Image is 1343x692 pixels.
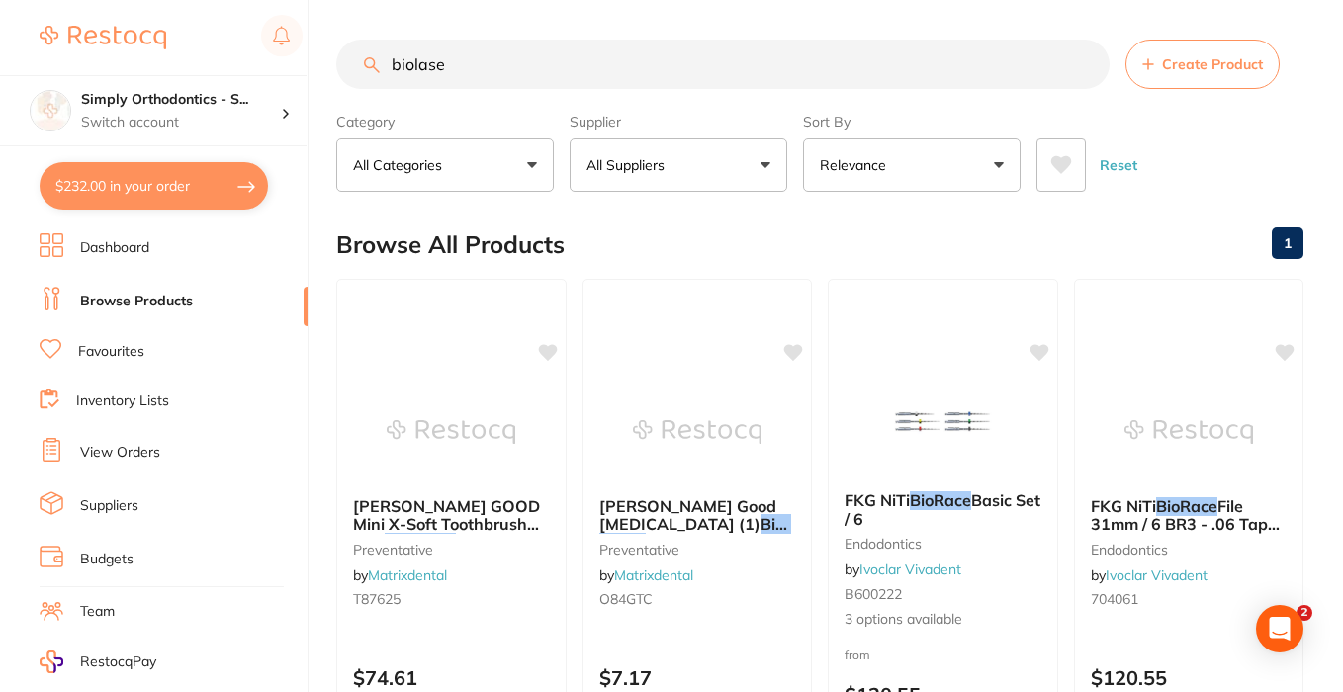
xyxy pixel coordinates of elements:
button: Relevance [803,138,1021,192]
img: Simply Orthodontics - Sydenham [31,91,70,130]
a: RestocqPay [40,650,156,673]
span: Create Product [1162,56,1263,72]
b: FKG NiTi BioRace File 31mm / 6 BR3 - .06 Taper Size 25 [1091,497,1288,534]
span: by [845,561,961,578]
a: Suppliers [80,496,138,516]
img: FKG NiTi BioRace Basic Set / 6 [878,377,1007,476]
label: Supplier [570,113,787,130]
a: Inventory Lists [76,391,169,411]
b: FKG NiTi BioRace Basic Set / 6 [845,491,1041,528]
button: All Suppliers [570,138,787,192]
a: Matrixdental [614,566,693,584]
em: BioRace [910,490,971,510]
span: by [1091,566,1208,584]
a: View Orders [80,443,160,463]
img: FKG NiTi BioRace File 31mm / 6 BR3 - .06 Taper Size 25 [1124,383,1253,481]
p: Switch account [81,113,281,132]
a: Favourites [78,342,144,362]
label: Sort By [803,113,1021,130]
span: [PERSON_NAME] GOOD Mini X-Soft Toothbrush (25) [353,496,540,553]
span: FKG NiTi [845,490,910,510]
a: 1 [1272,223,1303,263]
a: Dashboard [80,238,149,258]
button: Reset [1094,138,1143,192]
span: plastic [646,533,695,553]
span: from [845,648,870,662]
span: T87625 [353,590,401,608]
input: Search Products [336,40,1110,89]
div: Open Intercom Messenger [1256,605,1303,652]
button: Create Product [1125,40,1280,89]
small: endodontics [845,536,1041,552]
p: All Categories [353,155,450,175]
button: $232.00 in your order [40,162,268,210]
p: $120.55 [1091,666,1288,689]
a: Budgets [80,550,134,569]
h4: Simply Orthodontics - Sydenham [81,90,281,110]
button: All Categories [336,138,554,192]
b: TePe GOOD Mini X-Soft Toothbrush (25) BioBased Plastic - While Stocks Last [353,497,550,534]
span: Basic Set / 6 [845,490,1040,528]
span: FKG NiTi [1091,496,1156,516]
a: Matrixdental [368,566,447,584]
b: Tepe Good Tongue Cleaner (1) Bio-based plastic [599,497,796,534]
img: Restocq Logo [40,26,166,49]
em: BioRace [1156,496,1217,516]
a: Ivoclar Vivadent [1106,566,1208,584]
img: Tepe Good Tongue Cleaner (1) Bio-based plastic [633,383,761,481]
a: Browse Products [80,292,193,311]
a: Restocq Logo [40,15,166,60]
img: TePe GOOD Mini X-Soft Toothbrush (25) BioBased Plastic - While Stocks Last [387,383,515,481]
p: Relevance [820,155,894,175]
a: Ivoclar Vivadent [859,561,961,578]
small: endodontics [1091,542,1288,558]
a: Team [80,602,115,622]
span: RestocqPay [80,652,156,672]
span: O84GTC [599,590,653,608]
span: [PERSON_NAME] Good [MEDICAL_DATA] (1) [599,496,776,534]
span: 3 options available [845,610,1041,630]
p: All Suppliers [586,155,672,175]
h2: Browse All Products [336,231,565,259]
span: B600222 [845,585,902,603]
p: $7.17 [599,666,796,689]
span: by [599,566,693,584]
img: RestocqPay [40,650,63,673]
p: $74.61 [353,666,550,689]
em: BioBased [385,533,456,553]
span: by [353,566,447,584]
small: preventative [599,542,796,558]
label: Category [336,113,554,130]
span: File 31mm / 6 BR3 - .06 Taper Size 25 [1091,496,1283,553]
span: 704061 [1091,590,1138,608]
em: Bio-based [599,514,791,552]
span: 2 [1297,605,1312,621]
small: preventative [353,542,550,558]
